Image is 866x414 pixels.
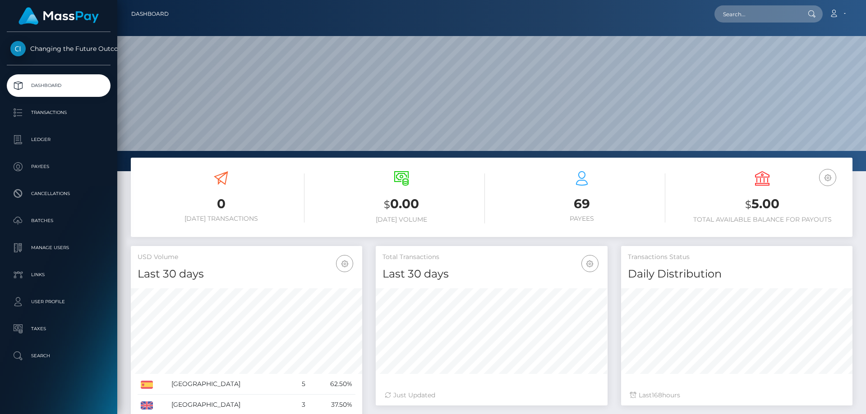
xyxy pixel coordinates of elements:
img: ES.png [141,381,153,389]
a: Dashboard [131,5,169,23]
div: Last hours [630,391,843,400]
a: User Profile [7,291,111,313]
div: Just Updated [385,391,598,400]
td: [GEOGRAPHIC_DATA] [168,374,292,395]
input: Search... [714,5,799,23]
img: Changing the Future Outcome Inc [10,41,26,56]
h6: Payees [498,215,665,223]
h6: [DATE] Transactions [138,215,304,223]
p: User Profile [10,295,107,309]
small: $ [745,198,751,211]
span: Changing the Future Outcome Inc [7,45,111,53]
a: Search [7,345,111,367]
h3: 5.00 [679,195,846,214]
img: MassPay Logo [18,7,99,25]
h6: Total Available Balance for Payouts [679,216,846,223]
a: Batches [7,209,111,232]
a: Ledger [7,128,111,151]
a: Dashboard [7,74,111,97]
h6: [DATE] Volume [318,216,485,223]
h3: 69 [498,195,665,213]
p: Payees [10,160,107,173]
td: 62.50% [309,374,355,395]
a: Manage Users [7,237,111,259]
h5: Total Transactions [382,253,600,262]
p: Manage Users [10,241,107,255]
h4: Daily Distribution [628,266,846,282]
h4: Last 30 days [138,266,355,282]
h3: 0.00 [318,195,485,214]
a: Transactions [7,101,111,124]
p: Dashboard [10,79,107,92]
p: Batches [10,214,107,227]
a: Links [7,264,111,286]
h5: USD Volume [138,253,355,262]
a: Cancellations [7,182,111,205]
a: Taxes [7,318,111,340]
p: Ledger [10,133,107,146]
h3: 0 [138,195,304,213]
p: Cancellations [10,187,107,200]
small: $ [384,198,390,211]
p: Transactions [10,106,107,119]
a: Payees [7,155,111,178]
h5: Transactions Status [628,253,846,262]
p: Taxes [10,322,107,336]
img: GB.png [141,401,153,409]
span: 168 [652,391,662,399]
td: 5 [292,374,309,395]
p: Search [10,349,107,363]
p: Links [10,268,107,282]
h4: Last 30 days [382,266,600,282]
